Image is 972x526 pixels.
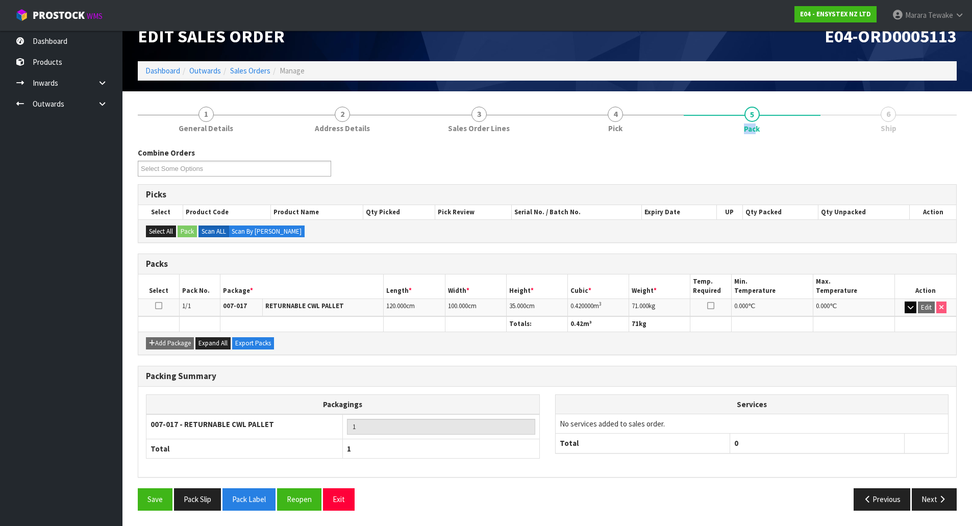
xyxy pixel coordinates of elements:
span: Tewake [928,10,953,20]
h3: Packing Summary [146,371,949,381]
span: 0.420000 [570,302,593,310]
strong: 007-017 - RETURNABLE CWL PALLET [151,419,274,429]
td: cm [445,298,506,316]
th: Total [146,439,343,459]
th: Width [445,274,506,298]
span: Sales Order Lines [448,123,510,134]
th: Product Code [183,205,271,219]
button: Add Package [146,337,194,349]
span: 6 [881,107,896,122]
td: cm [506,298,567,316]
span: Marara [905,10,927,20]
th: Pack No. [179,274,220,298]
td: No services added to sales order. [556,414,949,434]
button: Pack Label [222,488,276,510]
th: Temp. Required [690,274,731,298]
th: Pick Review [435,205,512,219]
span: 71.000 [632,302,649,310]
span: General Details [179,123,233,134]
span: Pick [608,123,622,134]
th: Cubic [568,274,629,298]
span: E04-ORD0005113 [825,26,957,47]
span: 1/1 [182,302,191,310]
span: 100.000 [448,302,468,310]
small: WMS [87,11,103,21]
span: 0.000 [734,302,748,310]
th: Expiry Date [642,205,717,219]
th: Height [506,274,567,298]
span: Address Details [315,123,370,134]
a: Sales Orders [230,66,270,76]
span: 0.42 [570,319,583,328]
td: kg [629,298,690,316]
span: 2 [335,107,350,122]
th: Min. Temperature [731,274,813,298]
button: Expand All [195,337,231,349]
th: Select [138,205,183,219]
span: 35.000 [509,302,526,310]
button: Select All [146,226,176,238]
th: Totals: [506,317,567,332]
th: UP [716,205,742,219]
button: Save [138,488,172,510]
th: Action [910,205,956,219]
span: Ship [881,123,896,134]
span: 5 [744,107,760,122]
span: 1 [347,444,351,454]
th: Length [384,274,445,298]
th: m³ [568,317,629,332]
th: Weight [629,274,690,298]
button: Pack [178,226,197,238]
a: Outwards [189,66,221,76]
th: Action [895,274,956,298]
span: Expand All [198,339,228,347]
th: Product Name [271,205,363,219]
th: Total [556,434,730,453]
button: Previous [854,488,911,510]
span: Edit Sales Order [138,26,285,47]
label: Scan ALL [198,226,229,238]
h3: Packs [146,259,949,269]
a: Dashboard [145,66,180,76]
td: ℃ [813,298,894,316]
th: Qty Picked [363,205,435,219]
img: cube-alt.png [15,9,28,21]
th: Max. Temperature [813,274,894,298]
th: Services [556,395,949,414]
span: 0.000 [816,302,830,310]
th: Qty Unpacked [818,205,909,219]
span: Manage [280,66,305,76]
span: Pack [138,140,957,518]
td: m [568,298,629,316]
strong: E04 - ENSYSTEX NZ LTD [800,10,871,18]
h3: Picks [146,190,949,199]
td: cm [384,298,445,316]
td: ℃ [731,298,813,316]
span: 0 [734,438,738,448]
a: E04 - ENSYSTEX NZ LTD [794,6,877,22]
span: 120.000 [386,302,406,310]
th: Serial No. / Batch No. [512,205,642,219]
th: Packagings [146,394,540,414]
span: Pack [744,123,760,134]
label: Combine Orders [138,147,195,158]
strong: RETURNABLE CWL PALLET [265,302,344,310]
th: Package [220,274,384,298]
label: Scan By [PERSON_NAME] [229,226,305,238]
th: kg [629,317,690,332]
span: 71 [632,319,639,328]
sup: 3 [599,300,602,307]
th: Select [138,274,179,298]
span: 3 [471,107,487,122]
span: 4 [608,107,623,122]
span: 1 [198,107,214,122]
button: Reopen [277,488,321,510]
strong: 007-017 [223,302,247,310]
button: Export Packs [232,337,274,349]
button: Exit [323,488,355,510]
button: Edit [918,302,935,314]
button: Pack Slip [174,488,221,510]
span: ProStock [33,9,85,22]
th: Qty Packed [742,205,818,219]
button: Next [912,488,957,510]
